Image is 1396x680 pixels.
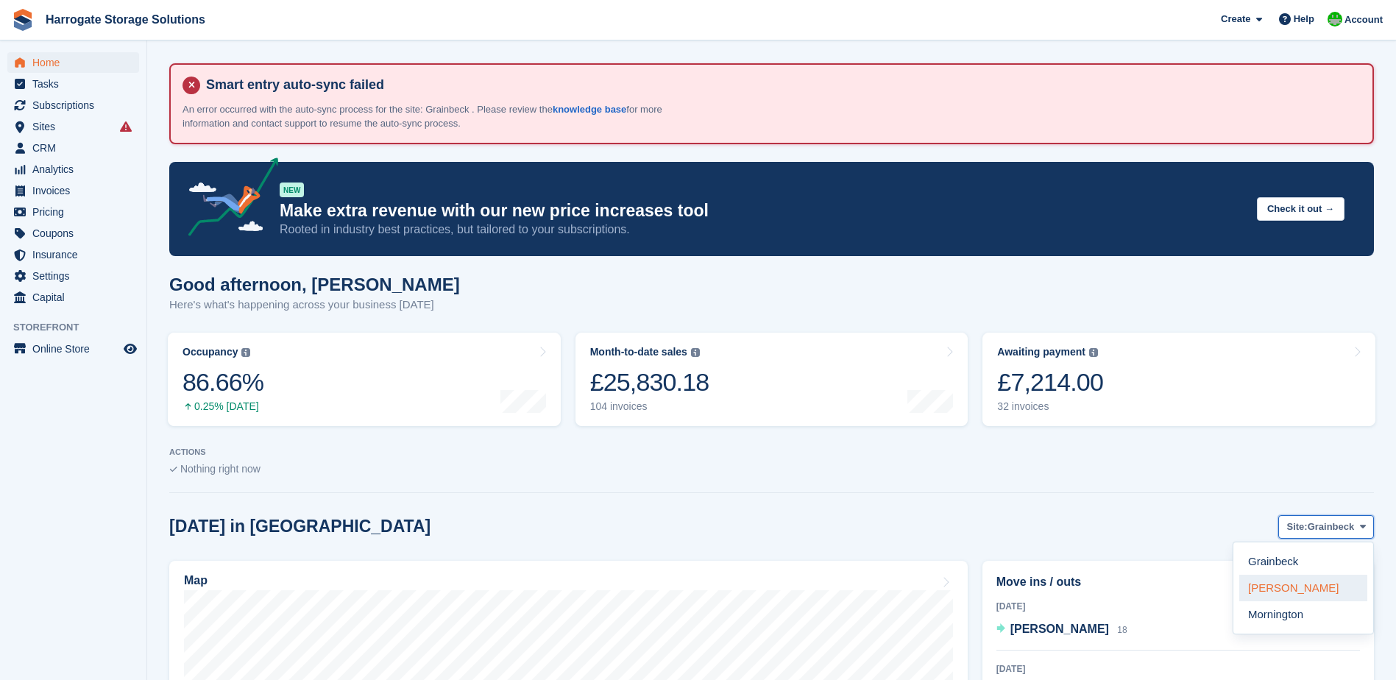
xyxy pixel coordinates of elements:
[183,102,698,131] p: An error occurred with the auto-sync process for the site: Grainbeck . Please review the for more...
[280,183,304,197] div: NEW
[7,159,139,180] a: menu
[590,400,709,413] div: 104 invoices
[590,367,709,397] div: £25,830.18
[1117,625,1127,635] span: 18
[32,223,121,244] span: Coupons
[183,400,263,413] div: 0.25% [DATE]
[996,573,1360,591] h2: Move ins / outs
[32,74,121,94] span: Tasks
[13,320,146,335] span: Storefront
[996,662,1360,676] div: [DATE]
[7,95,139,116] a: menu
[997,346,1085,358] div: Awaiting payment
[590,346,687,358] div: Month-to-date sales
[7,223,139,244] a: menu
[169,467,177,472] img: blank_slate_check_icon-ba018cac091ee9be17c0a81a6c232d5eb81de652e7a59be601be346b1b6ddf79.svg
[1257,197,1344,222] button: Check it out →
[32,180,121,201] span: Invoices
[691,348,700,357] img: icon-info-grey-7440780725fd019a000dd9b08b2336e03edf1995a4989e88bcd33f0948082b44.svg
[120,121,132,132] i: Smart entry sync failures have occurred
[553,104,626,115] a: knowledge base
[32,116,121,137] span: Sites
[1239,601,1367,628] a: Mornington
[169,517,431,536] h2: [DATE] in [GEOGRAPHIC_DATA]
[7,202,139,222] a: menu
[997,367,1103,397] div: £7,214.00
[1221,12,1250,26] span: Create
[1239,575,1367,601] a: [PERSON_NAME]
[1308,520,1355,534] span: Grainbeck
[183,367,263,397] div: 86.66%
[280,222,1245,238] p: Rooted in industry best practices, but tailored to your subscriptions.
[32,266,121,286] span: Settings
[32,244,121,265] span: Insurance
[7,244,139,265] a: menu
[1278,515,1374,539] button: Site: Grainbeck
[7,74,139,94] a: menu
[280,200,1245,222] p: Make extra revenue with our new price increases tool
[7,266,139,286] a: menu
[575,333,968,426] a: Month-to-date sales £25,830.18 104 invoices
[169,275,460,294] h1: Good afternoon, [PERSON_NAME]
[12,9,34,31] img: stora-icon-8386f47178a22dfd0bd8f6a31ec36ba5ce8667c1dd55bd0f319d3a0aa187defe.svg
[32,52,121,73] span: Home
[1010,623,1109,635] span: [PERSON_NAME]
[40,7,211,32] a: Harrogate Storage Solutions
[32,138,121,158] span: CRM
[169,297,460,314] p: Here's what's happening across your business [DATE]
[32,339,121,359] span: Online Store
[997,400,1103,413] div: 32 invoices
[183,346,238,358] div: Occupancy
[996,620,1127,640] a: [PERSON_NAME] 18
[32,202,121,222] span: Pricing
[7,339,139,359] a: menu
[1286,520,1307,534] span: Site:
[1328,12,1342,26] img: Lee and Michelle Depledge
[1344,13,1383,27] span: Account
[180,463,261,475] span: Nothing right now
[200,77,1361,93] h4: Smart entry auto-sync failed
[176,157,279,241] img: price-adjustments-announcement-icon-8257ccfd72463d97f412b2fc003d46551f7dbcb40ab6d574587a9cd5c0d94...
[169,447,1374,457] p: ACTIONS
[996,600,1360,613] div: [DATE]
[1089,348,1098,357] img: icon-info-grey-7440780725fd019a000dd9b08b2336e03edf1995a4989e88bcd33f0948082b44.svg
[7,52,139,73] a: menu
[32,95,121,116] span: Subscriptions
[1239,548,1367,575] a: Grainbeck
[982,333,1375,426] a: Awaiting payment £7,214.00 32 invoices
[7,116,139,137] a: menu
[168,333,561,426] a: Occupancy 86.66% 0.25% [DATE]
[32,159,121,180] span: Analytics
[1294,12,1314,26] span: Help
[121,340,139,358] a: Preview store
[184,574,208,587] h2: Map
[32,287,121,308] span: Capital
[7,180,139,201] a: menu
[7,287,139,308] a: menu
[241,348,250,357] img: icon-info-grey-7440780725fd019a000dd9b08b2336e03edf1995a4989e88bcd33f0948082b44.svg
[7,138,139,158] a: menu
